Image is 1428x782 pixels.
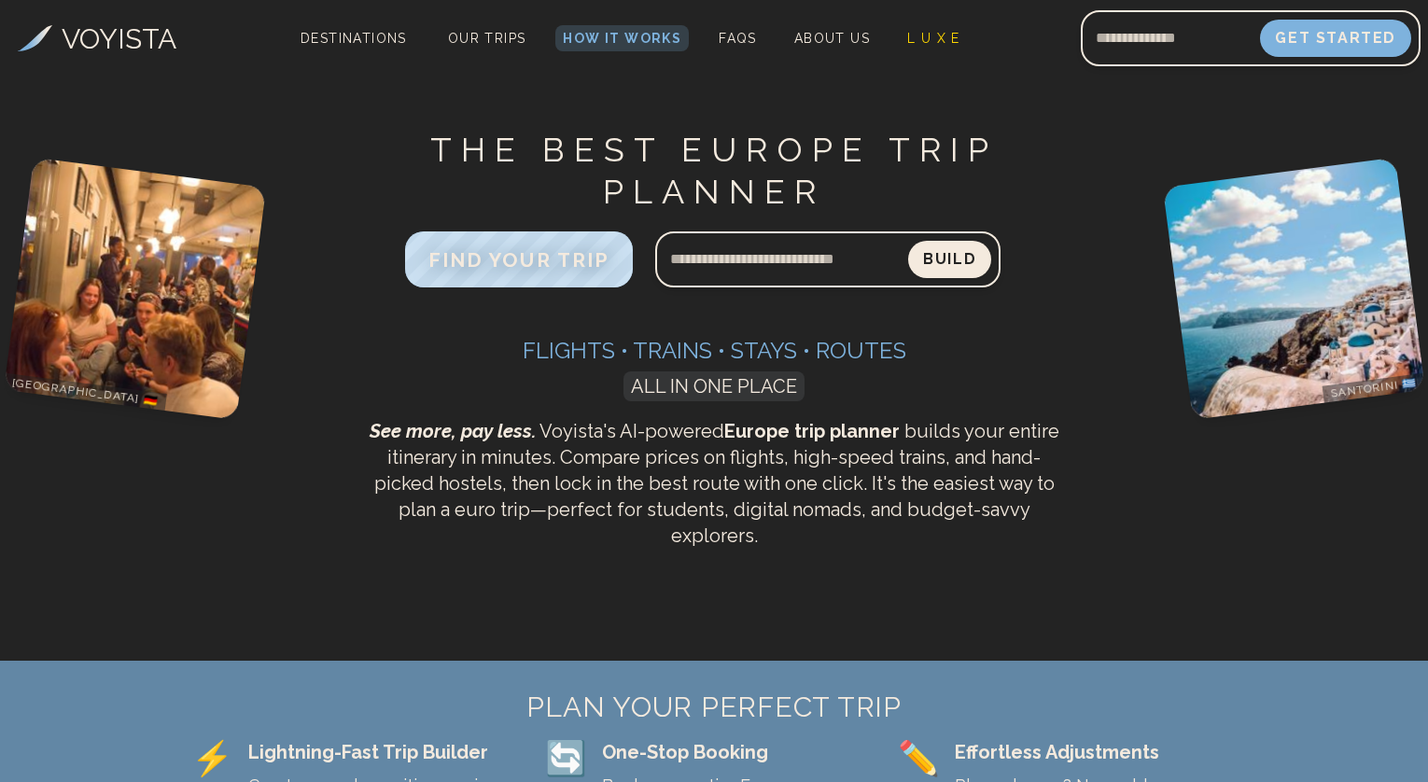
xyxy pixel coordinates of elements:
[719,31,757,46] span: FAQs
[365,418,1064,549] p: Voyista's AI-powered builds your entire itinerary in minutes. Compare prices on flights, high-spe...
[191,691,1237,724] h2: PLAN YOUR PERFECT TRIP
[623,371,805,401] span: ALL IN ONE PLACE
[4,158,267,421] img: Berlin
[908,241,991,278] button: Build
[602,739,884,765] div: One-Stop Booking
[405,253,633,271] a: FIND YOUR TRIP
[907,31,960,46] span: L U X E
[448,31,526,46] span: Our Trips
[4,373,167,411] p: [GEOGRAPHIC_DATA] 🇩🇪
[545,739,587,776] span: 🔄
[711,25,764,51] a: FAQs
[365,336,1064,366] h3: Flights • Trains • Stays • Routes
[293,23,414,78] span: Destinations
[1081,16,1260,61] input: Email address
[18,25,52,51] img: Voyista Logo
[191,739,233,776] span: ⚡
[18,18,176,60] a: VOYISTA
[563,31,681,46] span: How It Works
[370,420,536,442] span: See more, pay less.
[1260,20,1411,57] button: Get Started
[794,31,870,46] span: About Us
[1162,158,1425,421] img: Santorini
[955,739,1237,765] div: Effortless Adjustments
[428,248,609,272] span: FIND YOUR TRIP
[900,25,968,51] a: L U X E
[787,25,877,51] a: About Us
[365,129,1064,213] h1: THE BEST EUROPE TRIP PLANNER
[555,25,689,51] a: How It Works
[441,25,534,51] a: Our Trips
[405,231,633,287] button: FIND YOUR TRIP
[724,420,900,442] strong: Europe trip planner
[655,237,908,282] input: Search query
[248,739,530,765] div: Lightning-Fast Trip Builder
[898,739,940,776] span: ✏️
[62,18,176,60] h3: VOYISTA
[1322,373,1425,403] p: Santorini 🇬🇷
